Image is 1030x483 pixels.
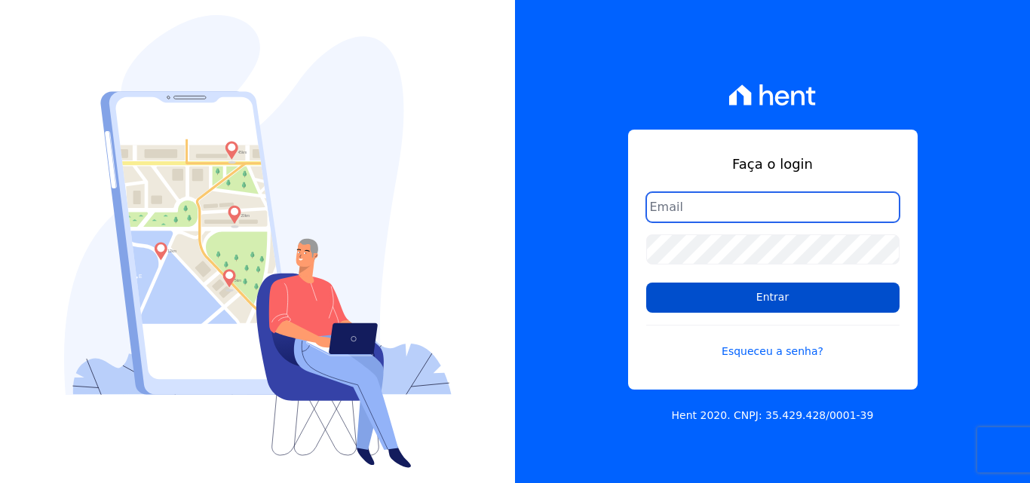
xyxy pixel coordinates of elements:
[646,154,900,174] h1: Faça o login
[646,283,900,313] input: Entrar
[646,192,900,222] input: Email
[64,15,452,468] img: Login
[646,325,900,359] a: Esqueceu a senha?
[672,408,874,423] p: Hent 2020. CNPJ: 35.429.428/0001-39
